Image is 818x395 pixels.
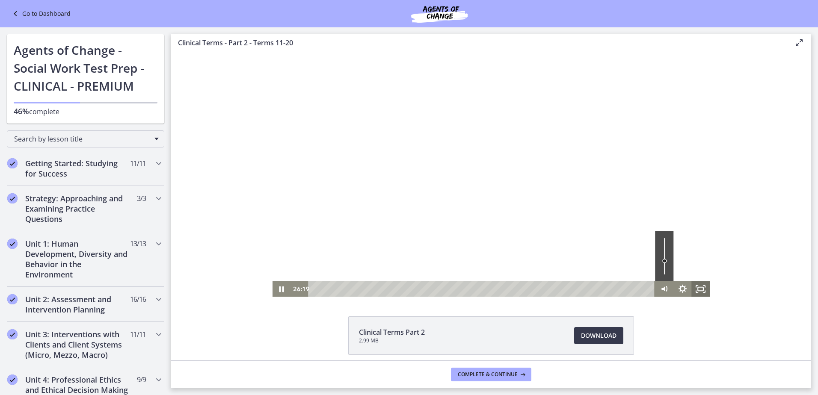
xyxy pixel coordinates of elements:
span: Complete & continue [458,371,518,378]
h2: Unit 1: Human Development, Diversity and Behavior in the Environment [25,239,130,280]
span: 11 / 11 [130,158,146,168]
i: Completed [7,329,18,339]
span: Download [581,330,616,341]
button: Fullscreen [521,229,539,245]
h2: Unit 3: Interventions with Clients and Client Systems (Micro, Mezzo, Macro) [25,329,130,360]
span: 9 / 9 [137,374,146,385]
div: Volume [484,179,503,229]
a: Download [574,327,623,344]
span: 11 / 11 [130,329,146,339]
span: 2.99 MB [359,337,425,344]
span: 46% [14,106,29,116]
span: 3 / 3 [137,193,146,203]
span: Clinical Terms Part 2 [359,327,425,337]
img: Agents of Change [388,3,491,24]
i: Completed [7,294,18,304]
h2: Strategy: Approaching and Examining Practice Questions [25,193,130,224]
h2: Unit 2: Assessment and Intervention Planning [25,294,130,315]
i: Completed [7,239,18,249]
div: Search by lesson title [7,130,164,147]
i: Completed [7,374,18,385]
button: Mute [484,229,503,245]
span: Search by lesson title [14,134,150,144]
iframe: Video Lesson [171,52,811,297]
span: 13 / 13 [130,239,146,249]
a: Go to Dashboard [10,9,71,19]
button: Complete & continue [451,368,531,381]
p: complete [14,106,157,117]
h3: Clinical Terms - Part 2 - Terms 11-20 [178,38,780,48]
h2: Getting Started: Studying for Success [25,158,130,179]
button: Show settings menu [502,229,521,245]
i: Completed [7,158,18,168]
h1: Agents of Change - Social Work Test Prep - CLINICAL - PREMIUM [14,41,157,95]
span: 16 / 16 [130,294,146,304]
i: Completed [7,193,18,203]
h2: Unit 4: Professional Ethics and Ethical Decision Making [25,374,130,395]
